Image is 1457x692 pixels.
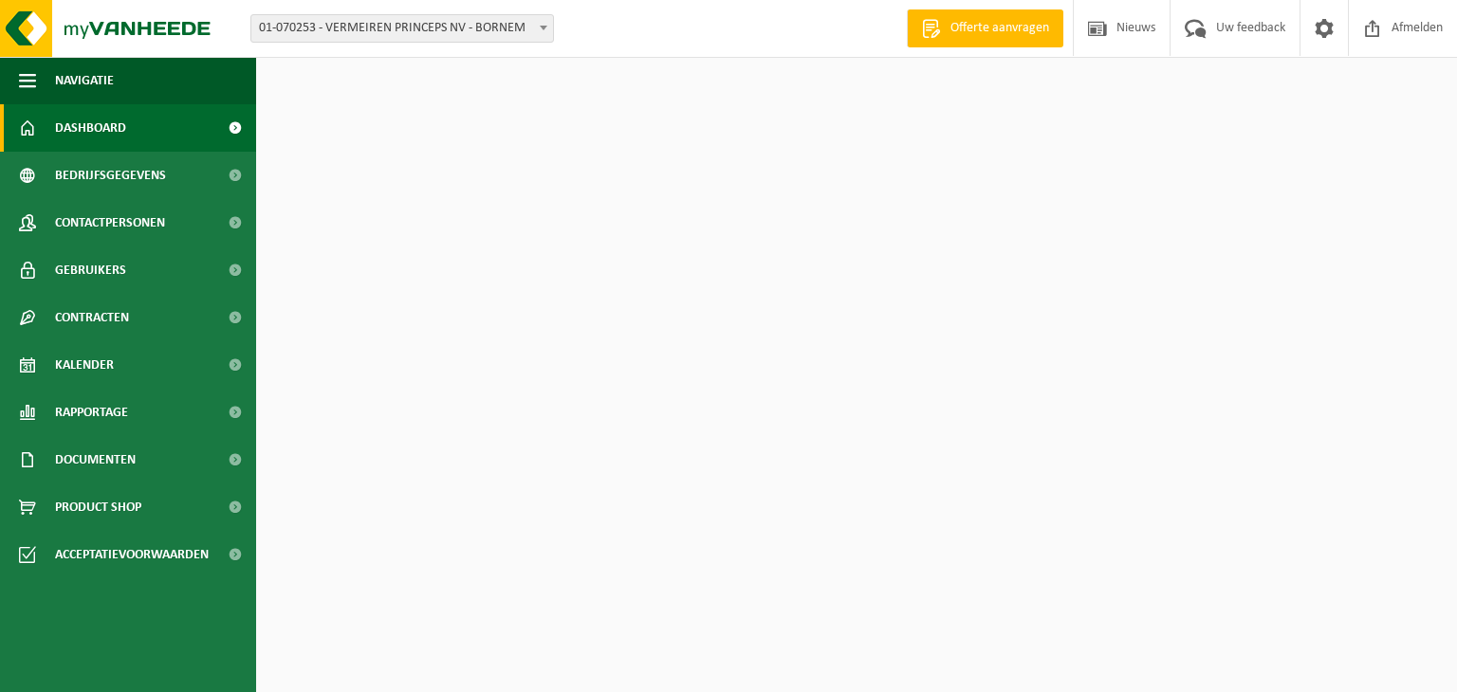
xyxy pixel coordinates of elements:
span: Kalender [55,341,114,389]
span: Contracten [55,294,129,341]
span: Documenten [55,436,136,483]
span: Offerte aanvragen [946,19,1054,38]
span: 01-070253 - VERMEIREN PRINCEPS NV - BORNEM [250,14,554,43]
a: Offerte aanvragen [907,9,1063,47]
span: Gebruikers [55,246,126,294]
span: 01-070253 - VERMEIREN PRINCEPS NV - BORNEM [251,15,553,42]
span: Navigatie [55,57,114,104]
span: Acceptatievoorwaarden [55,531,209,578]
span: Bedrijfsgegevens [55,152,166,199]
span: Dashboard [55,104,126,152]
span: Contactpersonen [55,199,165,246]
span: Product Shop [55,483,141,531]
span: Rapportage [55,389,128,436]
